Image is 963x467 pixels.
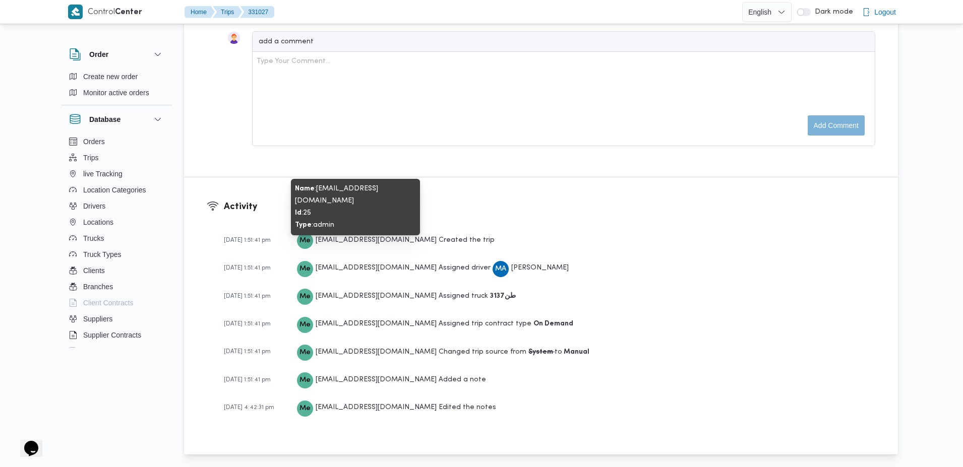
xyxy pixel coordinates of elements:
[83,152,99,164] span: Trips
[297,231,495,249] div: Created the trip
[297,401,313,417] div: Mostafa.elrouby@illa.com.eg
[65,230,168,246] button: Trucks
[299,261,311,277] span: Me
[185,6,215,18] button: Home
[65,327,168,343] button: Supplier Contracts
[224,405,274,411] span: [DATE] 4:42:31 pm
[224,200,875,214] h3: Activity
[65,279,168,295] button: Branches
[495,261,506,277] span: MA
[83,281,113,293] span: Branches
[83,168,123,180] span: live Tracking
[808,115,865,136] button: Add comment
[83,216,113,228] span: Locations
[259,36,316,47] div: add a comment
[65,150,168,166] button: Trips
[83,329,141,341] span: Supplier Contracts
[10,427,42,457] iframe: chat widget
[240,6,274,18] button: 331027
[61,134,172,352] div: Database
[299,317,311,333] span: Me
[257,56,330,66] div: Type Your Comment...
[493,261,509,277] div: Muhammad Ahmad Muhammad Sulaiam
[83,248,121,260] span: Truck Types
[69,113,164,125] button: Database
[316,293,437,299] span: [EMAIL_ADDRESS][DOMAIN_NAME]
[224,265,271,271] span: [DATE] 1:51:41 pm
[65,85,168,101] button: Monitor active orders
[68,5,83,19] img: X8yXhbKr1z7QwAAAABJRU5ErkJggg==
[65,246,168,262] button: Truck Types
[814,119,859,131] span: Add comment
[224,349,271,355] span: [DATE] 1:51:41 pm
[528,349,555,355] b: System
[811,8,853,16] span: Dark mode
[295,222,334,228] span: : admin
[297,398,496,416] div: Edited the notes
[89,48,108,60] h3: Order
[224,321,271,327] span: [DATE] 1:51:41 pm
[316,376,437,383] span: [EMAIL_ADDRESS][DOMAIN_NAME]
[83,200,105,212] span: Drivers
[65,134,168,150] button: Orders
[83,87,149,99] span: Monitor active orders
[299,401,311,417] span: Me
[316,404,437,411] span: [EMAIL_ADDRESS][DOMAIN_NAME]
[83,345,108,357] span: Devices
[65,166,168,182] button: live Tracking
[295,210,302,216] b: Id
[83,232,104,244] span: Trucks
[297,315,573,332] div: Assigned trip contract type
[65,198,168,214] button: Drivers
[213,6,242,18] button: Trips
[224,377,271,383] span: [DATE] 1:51:41 pm
[83,264,105,277] span: Clients
[297,343,589,361] div: Changed trip source from to
[297,317,313,333] div: Mostafa.elrouby@illa.com.eg
[297,233,313,249] div: Mostafa.elrouby@illa.com.eg
[65,311,168,327] button: Suppliers
[83,184,146,196] span: Location Categories
[490,293,516,299] b: طن3137
[297,371,486,388] div: Added a note
[83,313,112,325] span: Suppliers
[83,297,134,309] span: Client Contracts
[316,237,437,243] span: [EMAIL_ADDRESS][DOMAIN_NAME]
[65,69,168,85] button: Create new order
[224,293,271,299] span: [DATE] 1:51:41 pm
[65,182,168,198] button: Location Categories
[299,372,311,388] span: Me
[83,71,138,83] span: Create new order
[295,222,312,228] b: Type
[69,48,164,60] button: Order
[299,233,311,249] span: Me
[115,9,142,16] b: Center
[297,261,313,277] div: Mostafa.elrouby@illa.com.eg
[65,262,168,279] button: Clients
[297,289,313,305] div: Mostafa.elrouby@illa.com.eg
[297,259,569,277] div: Assigned driver
[299,289,311,305] span: Me
[316,349,437,355] span: [EMAIL_ADDRESS][DOMAIN_NAME]
[299,345,311,361] span: Me
[297,345,313,361] div: Mostafa.elrouby@illa.com.eg
[316,264,437,271] span: [EMAIL_ADDRESS][DOMAIN_NAME]
[65,295,168,311] button: Client Contracts
[295,185,378,204] span: : [EMAIL_ADDRESS][DOMAIN_NAME]
[295,210,311,216] span: : 25
[297,372,313,388] div: Mostafa.elrouby@illa.com.eg
[511,264,569,271] span: [PERSON_NAME]
[224,237,271,243] span: [DATE] 1:51:41 pm
[562,349,589,355] b: Manual
[295,185,315,192] b: Name
[533,320,573,327] b: On Demand
[874,6,896,18] span: Logout
[858,2,900,22] button: Logout
[65,214,168,230] button: Locations
[316,320,437,327] span: [EMAIL_ADDRESS][DOMAIN_NAME]
[83,136,105,148] span: Orders
[89,113,121,125] h3: Database
[297,287,516,305] div: Assigned truck
[65,343,168,359] button: Devices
